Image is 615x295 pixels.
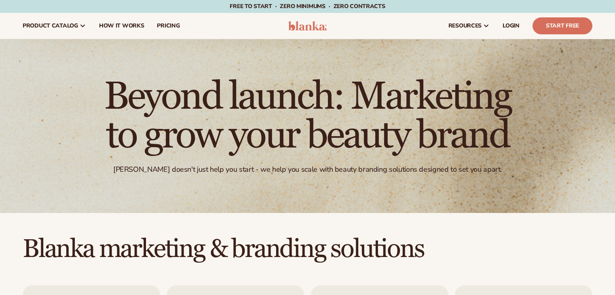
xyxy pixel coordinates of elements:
a: pricing [150,13,186,39]
a: How It Works [93,13,151,39]
div: [PERSON_NAME] doesn't just help you start - we help you scale with beauty branding solutions desi... [113,165,502,174]
span: product catalog [23,23,78,29]
span: resources [448,23,482,29]
h1: Beyond launch: Marketing to grow your beauty brand [85,78,530,155]
span: pricing [157,23,180,29]
span: Free to start · ZERO minimums · ZERO contracts [230,2,385,10]
a: product catalog [16,13,93,39]
span: LOGIN [503,23,520,29]
a: Start Free [533,17,592,34]
a: LOGIN [496,13,526,39]
span: How It Works [99,23,144,29]
img: logo [288,21,327,31]
a: resources [442,13,496,39]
